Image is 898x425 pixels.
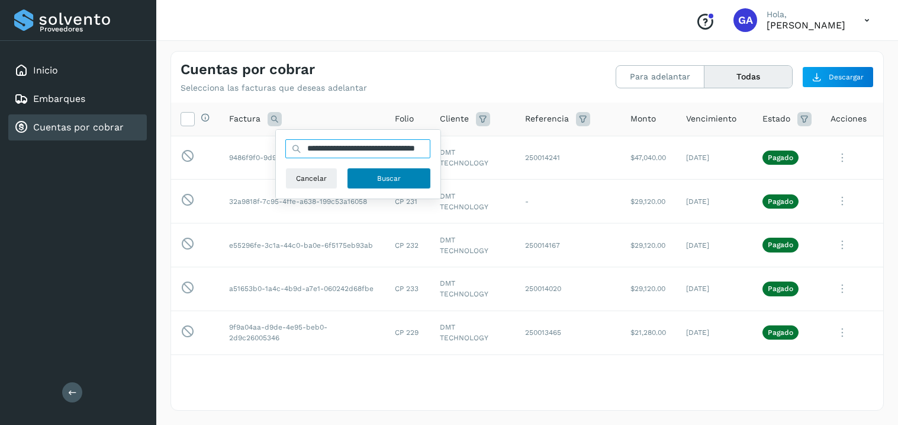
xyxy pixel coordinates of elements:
[385,223,430,267] td: CP 232
[621,136,677,180] td: $47,040.00
[220,311,385,354] td: 9f9a04aa-d9de-4e95-beb0-2d9c26005346
[621,267,677,311] td: $29,120.00
[229,113,260,125] span: Factura
[33,93,85,104] a: Embarques
[220,223,385,267] td: e55296fe-3c1a-44c0-ba0e-6f5175eb93ab
[829,72,864,82] span: Descargar
[616,66,704,88] button: Para adelantar
[430,267,515,311] td: DMT TECHNOLOGY
[440,113,469,125] span: Cliente
[8,86,147,112] div: Embarques
[516,180,621,223] td: -
[767,9,845,20] p: Hola,
[768,285,793,293] p: Pagado
[385,267,430,311] td: CP 233
[802,66,874,88] button: Descargar
[630,113,656,125] span: Monto
[621,311,677,354] td: $21,280.00
[704,66,792,88] button: Todas
[768,154,793,162] p: Pagado
[621,354,677,398] td: $29,120.00
[385,311,430,354] td: CP 229
[181,61,315,78] h4: Cuentas por cobrar
[395,113,414,125] span: Folio
[40,25,142,33] p: Proveedores
[831,113,867,125] span: Acciones
[430,354,515,398] td: DMT TECHNOLOGY
[8,57,147,84] div: Inicio
[677,223,753,267] td: [DATE]
[677,267,753,311] td: [DATE]
[677,311,753,354] td: [DATE]
[677,180,753,223] td: [DATE]
[220,180,385,223] td: 32a9818f-7c95-4ffe-a638-199c53a16058
[525,113,569,125] span: Referencia
[220,267,385,311] td: a51653b0-1a4c-4b9d-a7e1-060242d68fbe
[768,328,793,337] p: Pagado
[8,114,147,140] div: Cuentas por cobrar
[677,354,753,398] td: [DATE]
[516,136,621,180] td: 250014241
[430,311,515,354] td: DMT TECHNOLOGY
[385,354,430,398] td: CP 228
[768,197,793,206] p: Pagado
[385,180,430,223] td: CP 231
[181,83,367,93] p: Selecciona las facturas que deseas adelantar
[516,267,621,311] td: 250014020
[516,223,621,267] td: 250014167
[768,241,793,249] p: Pagado
[621,223,677,267] td: $29,120.00
[686,113,736,125] span: Vencimiento
[430,180,515,223] td: DMT TECHNOLOGY
[33,65,58,76] a: Inicio
[430,223,515,267] td: DMT TECHNOLOGY
[516,354,621,398] td: 250013312
[767,20,845,31] p: GABRIELA ARENAS DELGADILLO
[621,180,677,223] td: $29,120.00
[430,136,515,180] td: DMT TECHNOLOGY
[220,354,385,398] td: 2752cfb1-067d-479b-88b2-dbb98e216420
[33,122,124,133] a: Cuentas por cobrar
[677,136,753,180] td: [DATE]
[220,136,385,180] td: 9486f9f0-9d9f-4944-884f-5334a620af75
[762,113,790,125] span: Estado
[516,311,621,354] td: 250013465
